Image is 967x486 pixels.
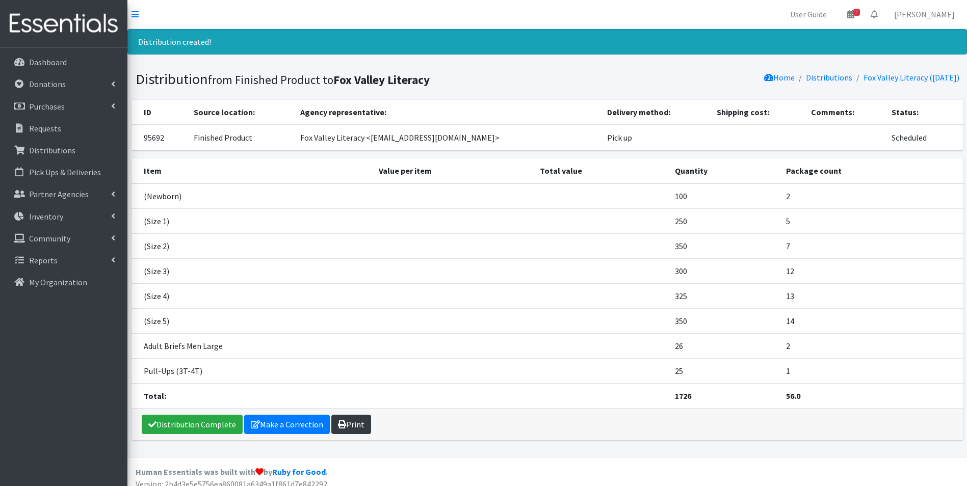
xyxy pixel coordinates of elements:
p: Community [29,233,70,244]
img: HumanEssentials [4,7,123,41]
td: 2 [780,183,963,209]
td: 95692 [132,125,188,150]
span: 2 [853,9,860,16]
p: Purchases [29,101,65,112]
a: Distributions [4,140,123,160]
strong: Total: [144,391,166,401]
th: Source location: [188,100,294,125]
a: Pick Ups & Deliveries [4,162,123,182]
h1: Distribution [136,70,544,88]
td: (Size 4) [132,283,373,308]
strong: 56.0 [786,391,800,401]
td: 7 [780,233,963,258]
p: Pick Ups & Deliveries [29,167,101,177]
strong: 1726 [675,391,691,401]
p: Inventory [29,211,63,222]
th: Package count [780,158,963,183]
td: 350 [669,233,780,258]
b: Fox Valley Literacy [333,72,430,87]
p: Donations [29,79,66,89]
p: Requests [29,123,61,133]
td: Pick up [601,125,711,150]
a: 2 [839,4,863,24]
td: (Newborn) [132,183,373,209]
p: Dashboard [29,57,67,67]
td: 250 [669,208,780,233]
td: (Size 5) [132,308,373,333]
td: 350 [669,308,780,333]
th: Shipping cost: [711,100,804,125]
th: Total value [534,158,669,183]
td: 2 [780,333,963,358]
th: Item [132,158,373,183]
strong: Human Essentials was built with by . [136,467,328,477]
a: Inventory [4,206,123,227]
th: Delivery method: [601,100,711,125]
th: Comments: [805,100,885,125]
th: ID [132,100,188,125]
a: Ruby for Good [272,467,326,477]
a: Print [331,415,371,434]
a: Donations [4,74,123,94]
th: Agency representative: [294,100,602,125]
a: Home [764,72,795,83]
td: 26 [669,333,780,358]
td: (Size 1) [132,208,373,233]
a: Make a Correction [244,415,330,434]
th: Value per item [373,158,534,183]
td: 25 [669,358,780,383]
td: Scheduled [885,125,963,150]
td: (Size 2) [132,233,373,258]
td: 13 [780,283,963,308]
p: Reports [29,255,58,265]
a: Requests [4,118,123,139]
a: Purchases [4,96,123,117]
a: Partner Agencies [4,184,123,204]
a: [PERSON_NAME] [886,4,963,24]
a: Dashboard [4,52,123,72]
td: Pull-Ups (3T-4T) [132,358,373,383]
a: Distributions [806,72,852,83]
a: User Guide [782,4,835,24]
a: My Organization [4,272,123,292]
th: Quantity [669,158,780,183]
td: 325 [669,283,780,308]
div: Distribution created! [127,29,967,55]
th: Status: [885,100,963,125]
td: Fox Valley Literacy <[EMAIL_ADDRESS][DOMAIN_NAME]> [294,125,602,150]
a: Reports [4,250,123,271]
td: 14 [780,308,963,333]
small: from Finished Product to [208,72,430,87]
td: Finished Product [188,125,294,150]
td: Adult Briefs Men Large [132,333,373,358]
a: Fox Valley Literacy ([DATE]) [864,72,959,83]
td: 100 [669,183,780,209]
td: 300 [669,258,780,283]
td: (Size 3) [132,258,373,283]
p: Partner Agencies [29,189,89,199]
td: 1 [780,358,963,383]
a: Community [4,228,123,249]
td: 12 [780,258,963,283]
td: 5 [780,208,963,233]
p: My Organization [29,277,87,287]
a: Distribution Complete [142,415,243,434]
p: Distributions [29,145,75,155]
